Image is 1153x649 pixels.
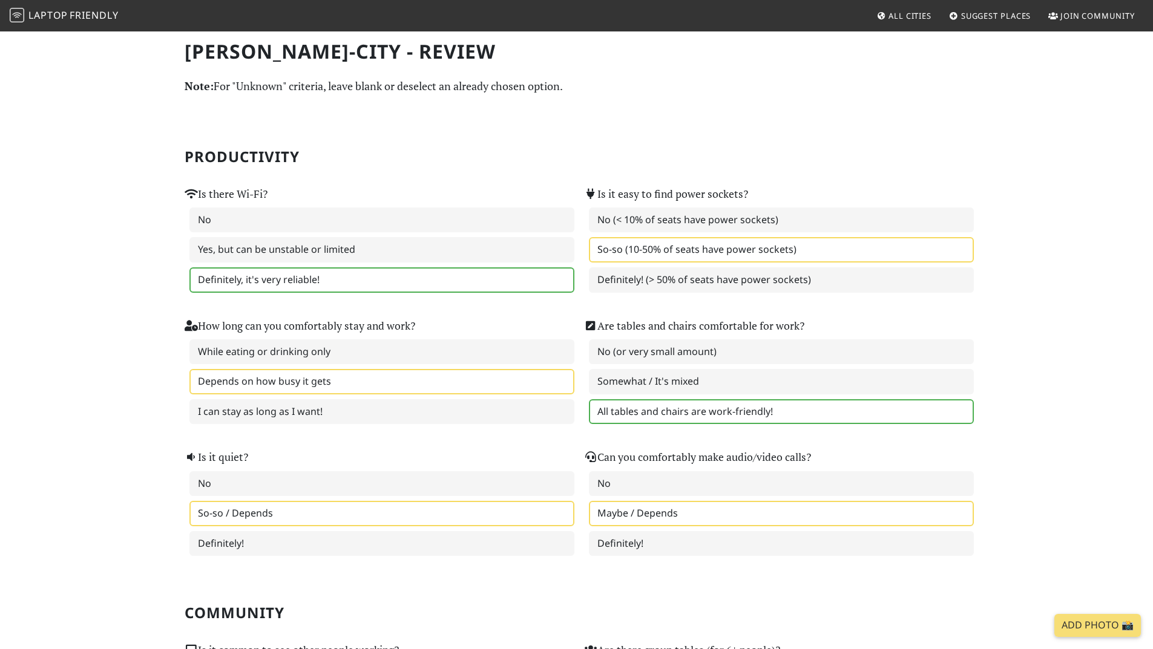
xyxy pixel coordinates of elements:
[185,79,214,93] strong: Note:
[1054,614,1141,637] a: Add Photo 📸
[189,339,574,365] label: While eating or drinking only
[589,501,974,526] label: Maybe / Depends
[1043,5,1140,27] a: Join Community
[889,10,931,21] span: All Cities
[10,8,24,22] img: LaptopFriendly
[584,186,748,203] label: Is it easy to find power sockets?
[589,369,974,394] label: Somewhat / It's mixed
[589,531,974,556] label: Definitely!
[589,339,974,365] label: No (or very small amount)
[872,5,936,27] a: All Cities
[185,449,248,466] label: Is it quiet?
[584,318,804,334] label: Are tables and chairs comfortable for work?
[189,369,574,394] label: Depends on how busy it gets
[28,8,68,22] span: Laptop
[185,604,969,622] h2: Community
[185,77,969,95] p: For "Unknown" criteria, leave blank or deselect an already chosen option.
[944,5,1036,27] a: Suggest Places
[189,471,574,497] label: No
[589,207,974,233] label: No (< 10% of seats have power sockets)
[589,267,974,293] label: Definitely! (> 50% of seats have power sockets)
[189,267,574,293] label: Definitely, it's very reliable!
[189,399,574,425] label: I can stay as long as I want!
[189,531,574,556] label: Definitely!
[189,501,574,526] label: So-so / Depends
[185,186,268,203] label: Is there Wi-Fi?
[189,237,574,263] label: Yes, but can be unstable or limited
[1060,10,1135,21] span: Join Community
[189,207,574,233] label: No
[589,237,974,263] label: So-so (10-50% of seats have power sockets)
[10,5,119,27] a: LaptopFriendly LaptopFriendly
[584,449,811,466] label: Can you comfortably make audio/video calls?
[589,471,974,497] label: No
[185,40,969,63] h1: [PERSON_NAME]-City - Review
[185,318,415,334] label: How long can you comfortably stay and work?
[185,148,969,166] h2: Productivity
[70,8,118,22] span: Friendly
[589,399,974,425] label: All tables and chairs are work-friendly!
[961,10,1031,21] span: Suggest Places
